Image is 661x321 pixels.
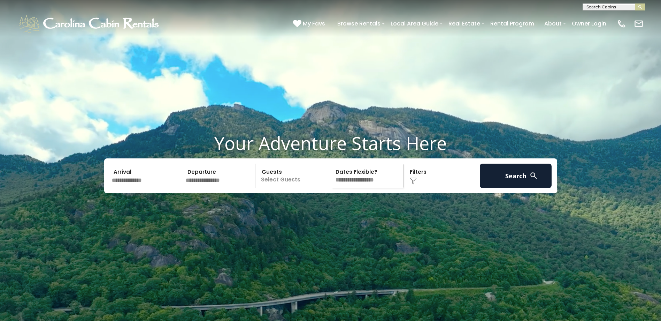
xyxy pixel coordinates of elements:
a: Browse Rentals [334,17,384,30]
img: mail-regular-white.png [634,19,644,29]
img: phone-regular-white.png [617,19,627,29]
img: White-1-1-2.png [17,13,162,34]
span: My Favs [303,19,325,28]
a: Owner Login [568,17,610,30]
h1: Your Adventure Starts Here [5,132,656,154]
a: My Favs [293,19,327,28]
img: search-regular-white.png [529,171,538,180]
a: Rental Program [487,17,538,30]
img: filter--v1.png [410,178,417,185]
a: Local Area Guide [387,17,442,30]
button: Search [480,164,552,188]
p: Select Guests [258,164,329,188]
a: Real Estate [445,17,484,30]
a: About [541,17,565,30]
